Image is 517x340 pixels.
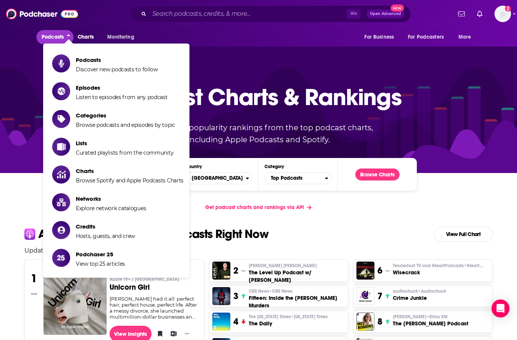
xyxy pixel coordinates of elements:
[356,287,374,305] img: Crime Junkie
[458,32,471,42] span: More
[393,320,468,327] h3: The [PERSON_NAME] Podcast
[505,6,511,12] svg: Add a profile image
[377,265,382,276] h3: 6
[102,30,144,44] button: open menu
[76,84,168,91] span: Episodes
[212,262,230,280] img: The Level Up Podcast w/ Paul Alex
[356,262,374,280] img: Wisecrack
[418,289,446,294] span: • Audiochuck
[347,9,361,19] span: ⌘ K
[393,263,483,269] p: Tenderfoot TV and iHeartPodcasts • iHeartRadio
[155,328,162,339] button: Bookmark Podcast
[249,294,345,309] h3: Fifteen: Inside the [PERSON_NAME] Murders
[393,288,446,294] span: audiochuck
[249,269,345,284] h3: The Level Up Podcast w/ [PERSON_NAME]
[393,263,483,276] a: Tenderfoot TV and iHeartPodcasts•iHeartRadioWisecrack
[494,6,511,22] button: Show profile menu
[116,72,402,121] p: Podcast Charts & Rankings
[76,56,158,63] span: Podcasts
[408,32,444,42] span: For Podcasters
[393,288,446,294] p: audiochuck • Audiochuck
[377,290,382,302] h3: 7
[494,6,511,22] img: User Profile
[249,320,328,327] h3: The Daily
[76,195,146,202] span: Networks
[464,263,492,268] span: • iHeartRadio
[453,30,481,44] button: open menu
[212,313,230,331] img: The Daily
[269,289,292,294] span: • CBS News
[76,94,168,101] span: Listen to episodes from any podcast
[110,276,198,296] a: Apple TV+ / [GEOGRAPHIC_DATA]Unicorn Girl
[249,263,345,284] a: [PERSON_NAME] [PERSON_NAME]The Level Up Podcast w/ [PERSON_NAME]
[212,287,230,305] img: Fifteen: Inside the Daniel Marsh Murders
[393,288,446,302] a: audiochuck•AudiochuckCrime Junkie
[149,8,347,20] input: Search podcasts, credits, & more...
[377,316,382,327] h3: 8
[110,296,198,320] div: [PERSON_NAME] had it all: perfect hair, perfect house, perfect life. After a messy divorce, she l...
[129,5,411,23] div: Search podcasts, credits, & more...
[31,272,37,285] h3: 1
[38,228,268,240] p: Apple Podcasts Top U.S. Podcasts Right Now
[355,168,400,181] button: Browse Charts
[199,198,317,217] a: Get podcast charts and rankings via API
[249,288,292,294] span: CBS News
[370,12,401,16] span: Open Advanced
[42,32,64,42] span: Podcasts
[205,204,304,211] span: Get podcast charts and rankings via API
[249,288,345,294] p: CBS News • CBS News
[393,314,448,320] span: [PERSON_NAME]
[291,314,328,319] span: • [US_STATE] Times
[265,172,332,184] button: Categories
[403,30,455,44] button: open menu
[393,294,446,302] h3: Crime Junkie
[24,229,35,239] img: apple Icon
[76,167,183,175] span: Charts
[233,265,238,276] h3: 2
[249,263,317,269] span: [PERSON_NAME] [PERSON_NAME]
[76,233,135,239] span: Hosts, guests, and crew
[168,328,176,339] button: Add to List
[359,30,403,44] button: open menu
[185,172,252,184] button: Countries
[474,8,485,20] a: Show notifications dropdown
[107,32,134,42] span: Monitoring
[426,314,448,319] span: • Sirius XM
[249,314,328,320] p: The New York Times • New York Times
[44,272,107,335] a: Unicorn Girl
[265,172,325,185] span: Top Podcasts
[110,284,198,291] h3: Unicorn Girl
[233,290,238,302] h3: 3
[76,66,158,73] span: Discover new podcasts to follow
[76,149,173,156] span: Curated playlists from the community
[186,172,246,185] span: [GEOGRAPHIC_DATA]
[455,8,468,20] a: Show notifications dropdown
[367,9,404,18] button: Open AdvancedNew
[491,299,509,317] div: Open Intercom Messenger
[129,122,388,146] p: Up-to-date popularity rankings from the top podcast charts, including Apple Podcasts and Spotify.
[393,314,468,320] p: Mel Robbins • Sirius XM
[76,260,125,267] span: View top 25 articles
[494,6,511,22] span: Logged in as nitabasu
[249,314,328,327] a: The [US_STATE] Times•[US_STATE] TimesThe Daily
[18,247,499,254] p: Updated: [DATE]
[36,30,74,44] button: close menu
[391,5,404,12] span: New
[76,251,125,258] span: Podchaser 25
[356,313,374,331] img: The Mel Robbins Podcast
[73,30,98,44] a: Charts
[393,314,468,327] a: [PERSON_NAME]•Sirius XMThe [PERSON_NAME] Podcast
[6,7,78,21] img: Podchaser - Follow, Share and Rate Podcasts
